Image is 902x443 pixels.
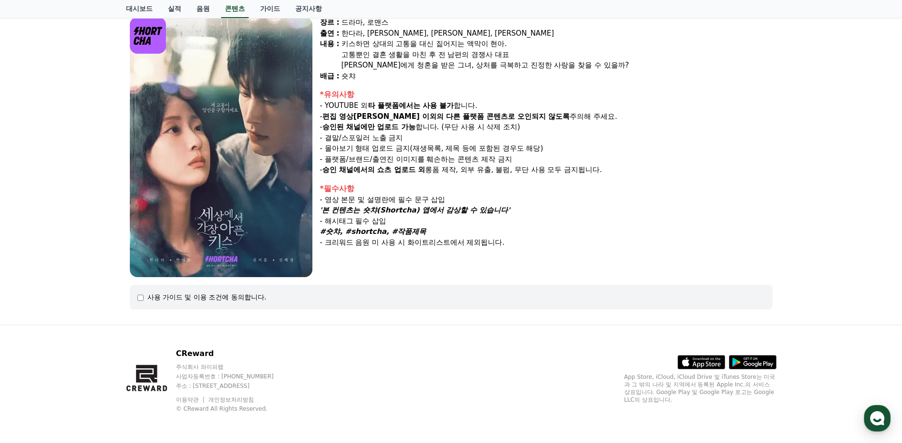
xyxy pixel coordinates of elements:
[320,216,773,227] p: - 해시태그 필수 삽입
[341,60,773,71] div: [PERSON_NAME]에게 청혼을 받은 그녀, 상처를 극복하고 진정한 사랑을 찾을 수 있을까?
[147,316,158,323] span: 설정
[176,363,292,371] p: 주식회사 와이피랩
[320,111,773,122] p: - 주의해 주세요.
[320,39,339,71] div: 내용 :
[176,382,292,390] p: 주소 : [STREET_ADDRESS]
[320,183,773,194] div: *필수사항
[320,133,773,144] p: - 결말/스포일러 노출 금지
[87,316,98,324] span: 대화
[63,301,123,325] a: 대화
[341,17,773,28] div: 드라마, 로맨스
[320,71,339,82] div: 배급 :
[341,71,773,82] div: 숏챠
[320,143,773,154] p: - 몰아보기 형태 업로드 금지(재생목록, 제목 등에 포함된 경우도 해당)
[322,112,444,121] strong: 편집 영상[PERSON_NAME] 이외의
[320,122,773,133] p: - 합니다. (무단 사용 시 삭제 조치)
[341,49,773,60] div: 고통뿐인 결혼 생활을 마친 후 전 남편의 경쟁사 대표
[320,17,339,28] div: 장르 :
[320,237,773,248] p: - 크리워드 음원 미 사용 시 화이트리스트에서 제외됩니다.
[176,405,292,413] p: © CReward All Rights Reserved.
[208,396,254,403] a: 개인정보처리방침
[368,101,454,110] strong: 타 플랫폼에서는 사용 불가
[624,373,776,404] p: App Store, iCloud, iCloud Drive 및 iTunes Store는 미국과 그 밖의 나라 및 지역에서 등록된 Apple Inc.의 서비스 상표입니다. Goo...
[176,373,292,380] p: 사업자등록번호 : [PHONE_NUMBER]
[147,292,267,302] div: 사용 가이드 및 이용 조건에 동의합니다.
[3,301,63,325] a: 홈
[123,301,183,325] a: 설정
[320,100,773,111] p: - YOUTUBE 외 합니다.
[30,316,36,323] span: 홈
[320,206,510,214] em: '본 컨텐츠는 숏챠(Shortcha) 앱에서 감상할 수 있습니다'
[341,28,773,39] div: 한다라, [PERSON_NAME], [PERSON_NAME], [PERSON_NAME]
[322,165,425,174] strong: 승인 채널에서의 쇼츠 업로드 외
[320,227,427,236] em: #숏챠, #shortcha, #작품제목
[320,28,339,39] div: 출연 :
[320,154,773,165] p: - 플랫폼/브랜드/출연진 이미지를 훼손하는 콘텐츠 제작 금지
[322,123,416,131] strong: 승인된 채널에만 업로드 가능
[320,89,773,100] div: *유의사항
[176,396,206,403] a: 이용약관
[446,112,570,121] strong: 다른 플랫폼 콘텐츠로 오인되지 않도록
[320,164,773,175] p: - 롱폼 제작, 외부 유출, 불펌, 무단 사용 모두 금지됩니다.
[130,17,312,277] img: video
[341,39,773,49] div: 키스하면 상대의 고통을 대신 짊어지는 액막이 현아.
[320,194,773,205] p: - 영상 본문 및 설명란에 필수 문구 삽입
[130,17,166,54] img: logo
[176,348,292,359] p: CReward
